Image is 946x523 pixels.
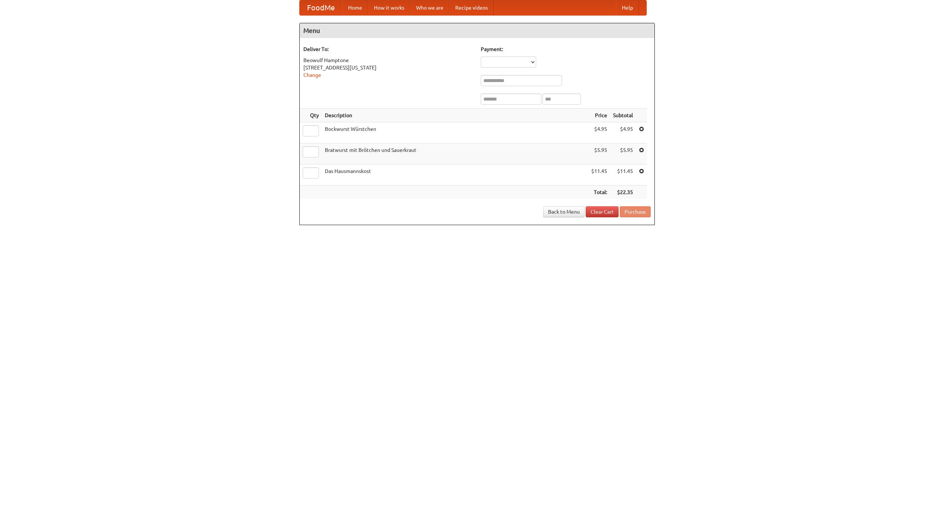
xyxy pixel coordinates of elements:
[322,122,588,143] td: Bockwurst Würstchen
[616,0,639,15] a: Help
[588,122,610,143] td: $4.95
[410,0,449,15] a: Who we are
[610,122,636,143] td: $4.95
[342,0,368,15] a: Home
[588,109,610,122] th: Price
[586,206,619,217] a: Clear Cart
[449,0,494,15] a: Recipe videos
[588,164,610,186] td: $11.45
[300,109,322,122] th: Qty
[303,57,473,64] div: Beowulf Hamptone
[322,164,588,186] td: Das Hausmannskost
[300,23,654,38] h4: Menu
[588,186,610,199] th: Total:
[588,143,610,164] td: $5.95
[322,143,588,164] td: Bratwurst mit Brötchen und Sauerkraut
[368,0,410,15] a: How it works
[481,45,651,53] h5: Payment:
[543,206,585,217] a: Back to Menu
[610,109,636,122] th: Subtotal
[610,143,636,164] td: $5.95
[303,45,473,53] h5: Deliver To:
[620,206,651,217] button: Purchase
[303,64,473,71] div: [STREET_ADDRESS][US_STATE]
[303,72,321,78] a: Change
[610,164,636,186] td: $11.45
[322,109,588,122] th: Description
[610,186,636,199] th: $22.35
[300,0,342,15] a: FoodMe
